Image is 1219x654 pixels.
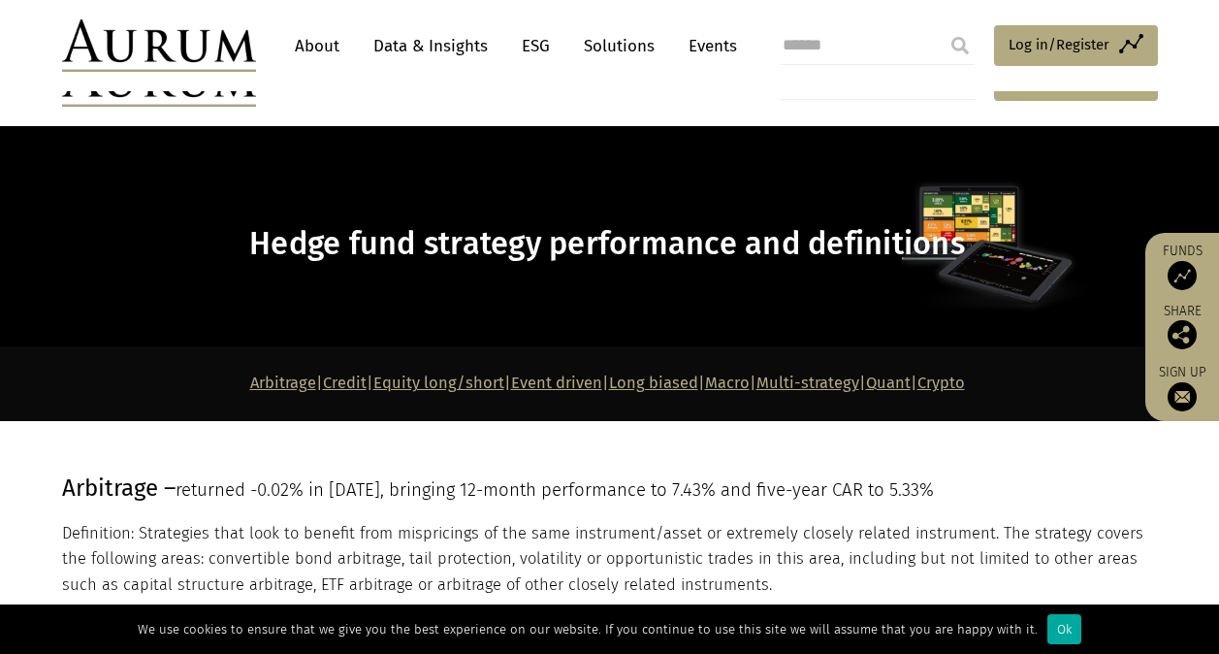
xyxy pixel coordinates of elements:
span: Log in/Register [1009,33,1109,56]
a: Log in/Register [994,25,1158,66]
a: ESG [512,28,560,64]
a: Crypto [917,374,965,392]
span: returned -0.02% in [DATE], bringing 12-month performance to 7.43% and five-year CAR to 5.33% [176,479,934,501]
span: Arbitrage – [62,474,176,502]
a: Multi-strategy [756,374,859,392]
a: Arbitrage [250,374,316,392]
a: Credit [323,374,367,392]
img: Access Funds [1168,261,1197,290]
div: Ok [1047,614,1081,644]
img: Share this post [1168,320,1197,349]
a: Data & Insights [364,28,497,64]
strong: | | | | | | | | [250,374,965,392]
a: Solutions [574,28,664,64]
div: Share [1155,305,1209,349]
a: Event driven [511,374,602,392]
a: Quant [866,374,911,392]
a: Sign up [1155,364,1209,411]
img: Sign up to our newsletter [1168,382,1197,411]
a: About [285,28,349,64]
a: Long biased [609,374,698,392]
a: Funds [1155,243,1209,290]
a: Equity long/short [373,374,504,392]
a: Macro [705,374,750,392]
span: Hedge fund strategy performance and definitions [249,225,965,263]
a: Events [679,28,737,64]
p: Definition: Strategies that look to benefit from mispricings of the same instrument/asset or extr... [62,521,1153,598]
img: Aurum [62,19,256,72]
input: Submit [941,26,979,65]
